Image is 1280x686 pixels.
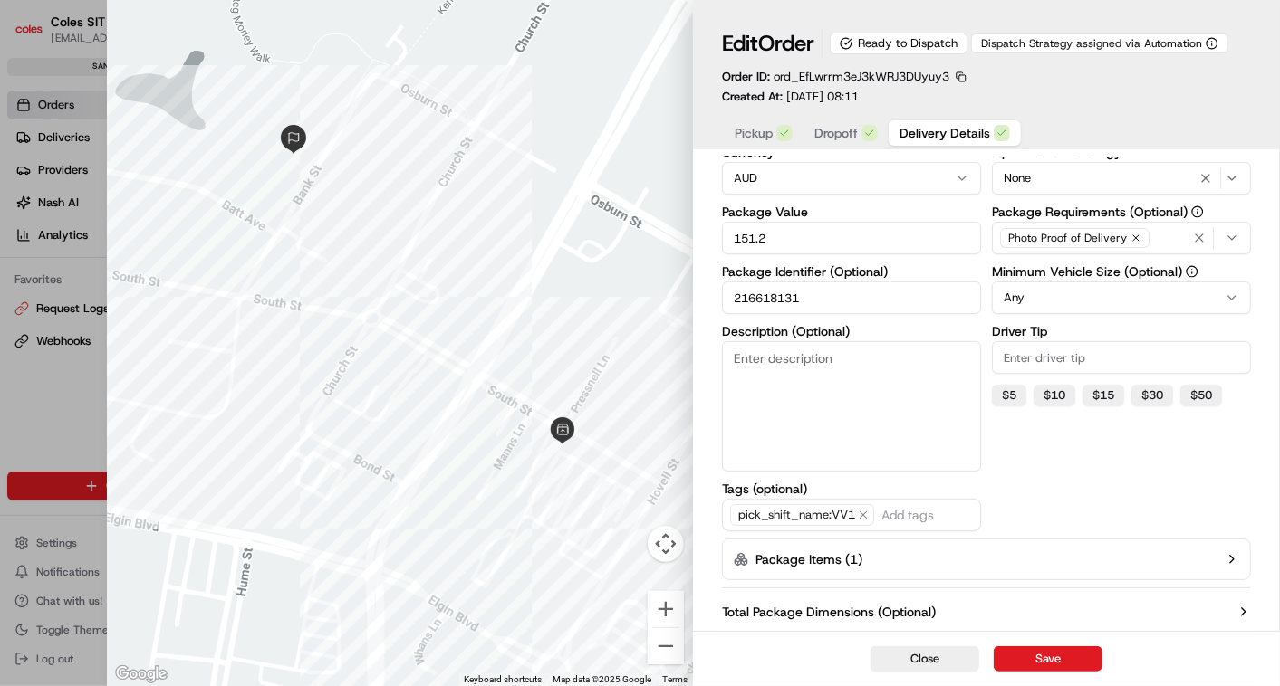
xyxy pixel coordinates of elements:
button: Dispatch Strategy assigned via Automation [971,33,1228,53]
button: Package Requirements (Optional) [1191,205,1204,218]
span: Delivery Details [900,124,990,142]
button: Zoom out [648,628,684,664]
button: Save [994,646,1102,672]
label: Package Value [722,205,981,218]
button: Close [871,646,979,672]
a: Terms [662,674,688,684]
button: Minimum Vehicle Size (Optional) [1186,265,1198,278]
button: None [992,162,1251,195]
label: Minimum Vehicle Size (Optional) [992,265,1251,278]
span: Dispatch Strategy assigned via Automation [981,36,1202,51]
div: Ready to Dispatch [830,33,967,54]
span: Dropoff [814,124,858,142]
button: $15 [1083,385,1124,406]
div: 💻 [153,263,168,278]
div: Start new chat [62,172,297,190]
img: 1736555255976-a54dd68f-1ca7-489b-9aae-adbdc363a1c4 [18,172,51,205]
label: Driver Tip [992,325,1251,338]
input: Clear [47,116,299,135]
a: Powered byPylon [128,305,219,319]
button: $50 [1180,385,1222,406]
input: Enter package value [722,222,981,254]
span: Pickup [735,124,773,142]
label: Total Package Dimensions (Optional) [722,603,936,621]
button: Keyboard shortcuts [464,673,542,686]
button: Photo Proof of Delivery [992,222,1251,254]
label: Optimization Strategy [992,146,1251,158]
label: Package Items ( 1 ) [755,550,862,568]
button: $5 [992,385,1026,406]
a: Open this area in Google Maps (opens a new window) [111,662,171,686]
h1: Edit [722,29,814,58]
input: Enter package identifier [722,281,981,314]
label: Description (Optional) [722,325,981,338]
div: 📗 [18,263,33,278]
img: Google [111,662,171,686]
p: Created At: [722,89,859,105]
div: We're available if you need us! [62,190,229,205]
span: pick_shift_name:VV1 [730,504,874,526]
a: 📗Knowledge Base [11,254,146,287]
label: Currency [722,146,981,158]
label: Package Identifier (Optional) [722,265,981,278]
button: Map camera controls [648,526,684,562]
button: Package Items (1) [722,538,1251,580]
input: Add tags [878,504,973,526]
img: Nash [18,17,54,53]
button: Start new chat [308,177,330,199]
label: Package Requirements (Optional) [992,205,1251,218]
span: [DATE] 08:11 [786,89,859,104]
p: Order ID: [722,69,949,85]
span: API Documentation [171,262,291,280]
span: None [1004,170,1031,186]
button: Total Package Dimensions (Optional) [722,603,1251,621]
span: ord_EfLwrrm3eJ3kWRJ3DUyuy3 [774,69,949,84]
input: Enter driver tip [992,341,1251,374]
a: 💻API Documentation [146,254,298,287]
span: Pylon [180,306,219,319]
label: Tags (optional) [722,482,981,495]
button: $30 [1131,385,1173,406]
button: Zoom in [648,591,684,627]
p: Welcome 👋 [18,71,330,100]
button: $10 [1034,385,1075,406]
span: Order [758,29,814,58]
span: Photo Proof of Delivery [1008,231,1127,245]
span: Map data ©2025 Google [553,674,651,684]
span: Knowledge Base [36,262,139,280]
